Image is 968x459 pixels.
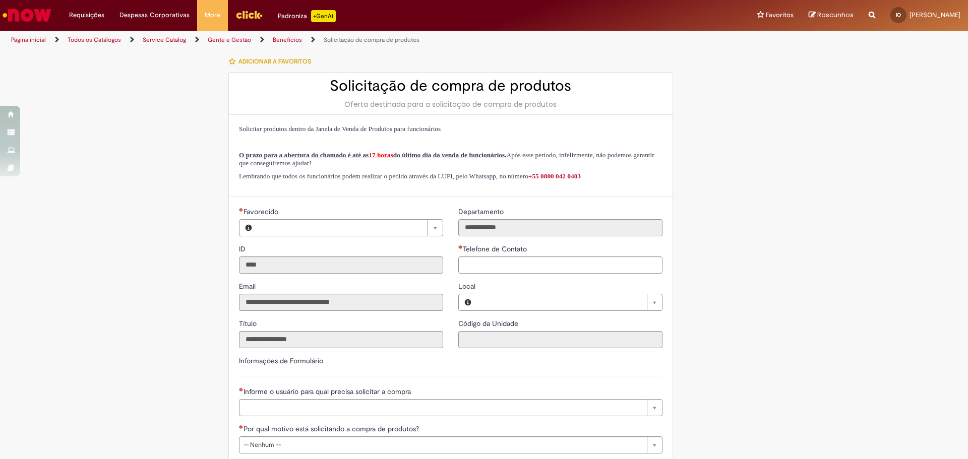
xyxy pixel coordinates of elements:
span: Rascunhos [817,10,854,20]
a: Benefícios [273,36,302,44]
span: O prazo para a abertura do chamado é até as [239,151,369,159]
a: Limpar campo Informe o usuário para qual precisa solicitar a compra [239,399,662,416]
h2: Solicitação de compra de produtos [239,78,662,94]
span: Após esse período, infelizmente, não podemos garantir que conseguiremos ajudar! [239,151,654,167]
img: click_logo_yellow_360x200.png [235,7,263,22]
span: Despesas Corporativas [119,10,190,20]
ul: Trilhas de página [8,31,638,49]
input: ID [239,256,443,274]
span: Requisições [69,10,104,20]
span: Somente leitura - Código da Unidade [458,319,520,328]
span: Telefone de Contato [463,244,529,253]
label: Somente leitura - ID [239,244,248,254]
input: Telefone de Contato [458,256,662,274]
label: Somente leitura - Email [239,281,258,291]
a: Todos os Catálogos [68,36,121,44]
a: Rascunhos [809,11,854,20]
a: Limpar campo Local [477,294,662,310]
button: Local, Visualizar este registro [459,294,477,310]
label: Somente leitura - Departamento [458,207,506,217]
span: Necessários [239,387,244,391]
div: Oferta destinada para a solicitação de compra de produtos [239,99,662,109]
span: Necessários [458,245,463,249]
span: Por qual motivo está solicitando a compra de produtos? [244,424,421,433]
span: -- Nenhum -- [244,437,642,453]
span: Favoritos [766,10,794,20]
div: Padroniza [278,10,336,22]
label: Somente leitura - Código da Unidade [458,318,520,329]
span: 17 horas [369,151,393,159]
label: Informações de Formulário [239,356,323,365]
span: Necessários [239,208,244,212]
span: do último dia da venda de funcionários. [393,151,507,159]
input: Email [239,294,443,311]
a: +55 0800 042 0403 [528,172,581,180]
span: Necessários - Favorecido [244,207,280,216]
span: Solicitar produtos dentro da Janela de Venda de Produtos para funcionários [239,125,441,133]
a: Limpar campo Favorecido [258,220,443,236]
a: Gente e Gestão [208,36,251,44]
a: Service Catalog [143,36,186,44]
input: Código da Unidade [458,331,662,348]
input: Departamento [458,219,662,236]
p: +GenAi [311,10,336,22]
button: Adicionar a Favoritos [228,51,317,72]
span: Necessários - Informe o usuário para qual precisa solicitar a compra [244,387,413,396]
button: Favorecido, Visualizar este registro [239,220,258,236]
span: Adicionar a Favoritos [238,57,311,65]
input: Título [239,331,443,348]
span: [PERSON_NAME] [910,11,960,19]
img: ServiceNow [1,5,53,25]
a: Página inicial [11,36,46,44]
span: Somente leitura - Departamento [458,207,506,216]
span: Somente leitura - Email [239,282,258,291]
span: Local [458,282,477,291]
span: More [205,10,220,20]
span: Necessários [239,425,244,429]
span: Lembrando que todos os funcionários podem realizar o pedido através da LUPI, pelo Whatsapp, no nú... [239,172,581,180]
span: Somente leitura - ID [239,244,248,253]
label: Somente leitura - Título [239,318,259,329]
span: IO [896,12,901,18]
span: Somente leitura - Título [239,319,259,328]
a: Solicitação de compra de produtos [324,36,419,44]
